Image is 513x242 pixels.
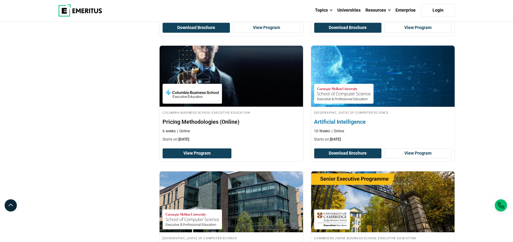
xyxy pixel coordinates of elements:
[314,137,451,142] p: Starts on:
[159,46,303,107] img: Pricing Methodologies (Online) | Online Sales and Marketing Course
[177,129,190,134] p: Online
[314,129,330,134] p: 10 Weeks
[233,23,300,33] a: View Program
[166,212,219,226] img: Carnegie Mellon University School of Computer Science
[163,137,300,142] p: Starts on:
[331,129,344,134] p: Online
[314,118,451,126] h4: Artificial Intelligence
[317,87,370,101] img: Carnegie Mellon University School of Computer Science
[163,129,176,134] p: 6 weeks
[166,87,219,101] img: Columbia Business School Executive Education
[384,23,452,33] a: View Program
[317,212,347,226] img: Cambridge Judge Business School Executive Education
[311,171,455,232] img: Cambridge Family Business Leadership Programme | Online Leadership Course
[163,110,300,115] h4: Columbia Business School Executive Education
[314,148,381,159] button: Download Brochure
[330,137,341,141] span: [DATE]
[163,23,230,33] button: Download Brochure
[163,235,300,240] h4: [GEOGRAPHIC_DATA] of Computer Science
[314,23,381,33] button: Download Brochure
[159,46,303,145] a: Sales and Marketing Course by Columbia Business School Executive Education - March 12, 2026 Colum...
[421,4,455,17] a: Login
[311,46,455,145] a: AI and Machine Learning Course by Carnegie Mellon University School of Computer Science - March 1...
[163,118,300,126] h4: Pricing Methodologies (Online)
[304,42,462,110] img: Artificial Intelligence | Online AI and Machine Learning Course
[384,148,452,159] a: View Program
[314,110,451,115] h4: [GEOGRAPHIC_DATA] of Computer Science
[178,137,189,141] span: [DATE]
[314,235,451,240] h4: Cambridge Judge Business School Executive Education
[159,171,303,232] img: Introduction to Algorithms and Data Structures | Online Coding Course
[163,148,231,159] a: View Program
